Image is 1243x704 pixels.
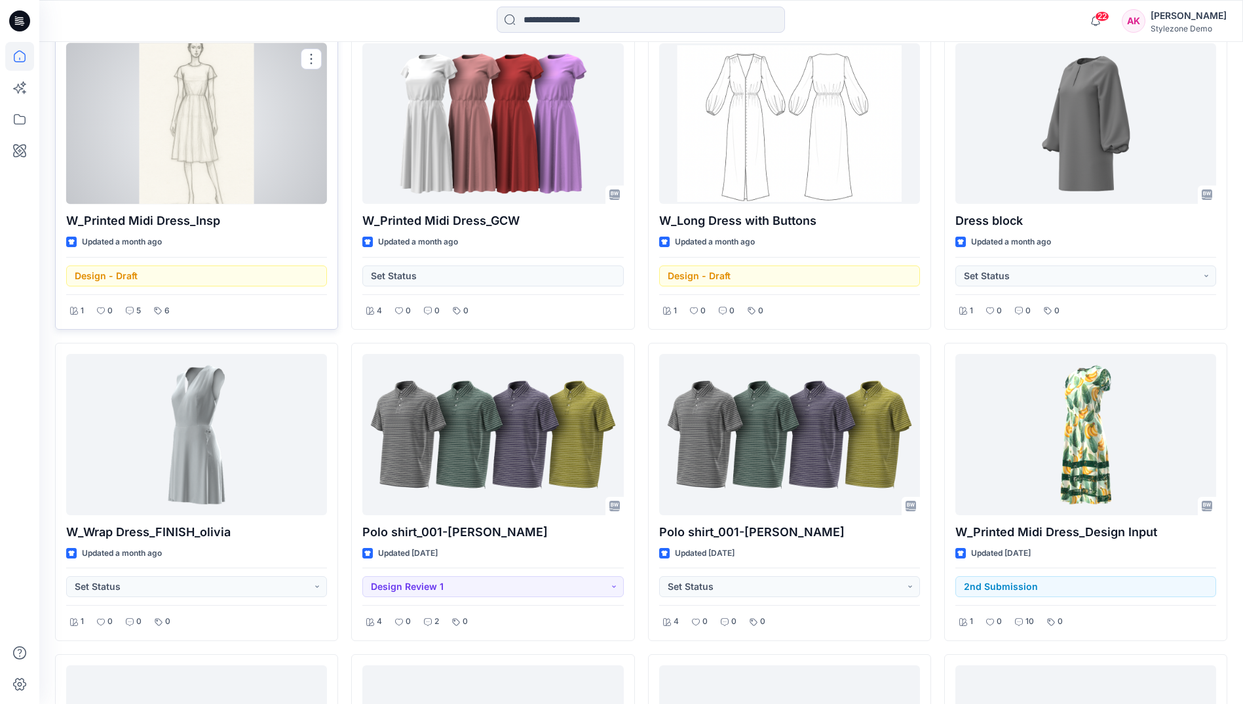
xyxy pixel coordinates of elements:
p: 6 [164,304,170,318]
p: 0 [1058,615,1063,629]
div: Stylezone Demo [1151,24,1227,33]
p: 0 [463,304,469,318]
p: 0 [760,615,765,629]
p: 0 [997,304,1002,318]
p: W_Printed Midi Dress_Insp [66,212,327,230]
p: 0 [1025,304,1031,318]
a: Dress block [955,43,1216,204]
p: 0 [758,304,763,318]
p: W_Printed Midi Dress_GCW [362,212,623,230]
p: 4 [674,615,679,629]
p: Polo shirt_001-[PERSON_NAME] [362,523,623,541]
p: Updated [DATE] [675,547,735,560]
p: 0 [1054,304,1060,318]
div: AK [1122,9,1145,33]
p: W_Printed Midi Dress_Design Input [955,523,1216,541]
p: Updated a month ago [82,235,162,249]
a: W_Printed Midi Dress_Design Input [955,354,1216,515]
p: 5 [136,304,141,318]
p: Updated [DATE] [971,547,1031,560]
p: 1 [970,615,973,629]
p: Updated a month ago [82,547,162,560]
a: W_Wrap Dress_FINISH_olivia [66,354,327,515]
div: [PERSON_NAME] [1151,8,1227,24]
p: 0 [107,615,113,629]
p: 0 [997,615,1002,629]
p: 0 [107,304,113,318]
a: W_Long Dress with Buttons [659,43,920,204]
a: W_Printed Midi Dress_Insp [66,43,327,204]
p: 1 [674,304,677,318]
a: W_Printed Midi Dress_GCW [362,43,623,204]
p: Updated a month ago [675,235,755,249]
p: 0 [165,615,170,629]
p: 0 [702,615,708,629]
p: 0 [406,304,411,318]
p: 0 [406,615,411,629]
p: 1 [81,615,84,629]
p: W_Long Dress with Buttons [659,212,920,230]
p: 0 [463,615,468,629]
a: Polo shirt_001-Arpita [659,354,920,515]
p: W_Wrap Dress_FINISH_olivia [66,523,327,541]
p: 4 [377,615,382,629]
p: 0 [136,615,142,629]
p: 10 [1025,615,1034,629]
a: Polo shirt_001-Arpita [362,354,623,515]
p: 0 [731,615,736,629]
p: Updated a month ago [378,235,458,249]
p: 1 [81,304,84,318]
p: 0 [700,304,706,318]
p: Polo shirt_001-[PERSON_NAME] [659,523,920,541]
p: Dress block [955,212,1216,230]
p: 0 [729,304,735,318]
p: Updated [DATE] [378,547,438,560]
p: 1 [970,304,973,318]
p: 2 [434,615,439,629]
p: 4 [377,304,382,318]
p: Updated a month ago [971,235,1051,249]
p: 0 [434,304,440,318]
span: 22 [1095,11,1109,22]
